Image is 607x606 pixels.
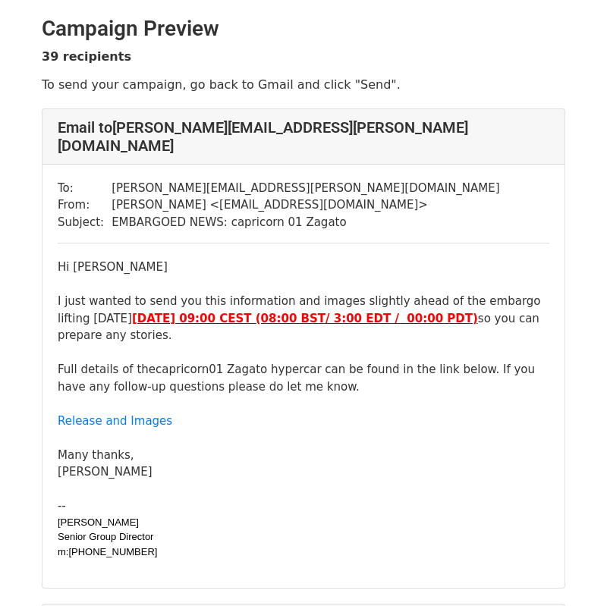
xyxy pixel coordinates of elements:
[58,259,549,276] div: Hi [PERSON_NAME]
[58,414,172,428] a: Release and Images
[58,118,549,155] h4: Email to [PERSON_NAME][EMAIL_ADDRESS][PERSON_NAME][DOMAIN_NAME]
[156,363,209,376] span: capricorn
[58,499,66,513] span: --
[112,196,499,214] td: [PERSON_NAME] < [EMAIL_ADDRESS][DOMAIN_NAME] >
[58,447,549,464] div: Many thanks,
[58,214,112,231] td: Subject:
[58,196,112,214] td: From:
[58,361,549,395] div: Full details of the 01 Zagato hypercar can be found in the link below. If you have any follow-up ...
[58,515,247,560] td: [PERSON_NAME] Senior Group Director m:[PHONE_NUMBER]
[42,49,131,64] strong: 39 recipients
[132,312,478,325] font: [DATE] 09:00 CEST (08:00 BST/ 3:00 EDT / 00:00 PDT)
[58,463,549,481] div: [PERSON_NAME]
[112,180,499,197] td: [PERSON_NAME][EMAIL_ADDRESS][PERSON_NAME][DOMAIN_NAME]
[58,180,112,197] td: To:
[112,214,499,231] td: EMBARGOED NEWS: capricorn 01 Zagato
[58,293,549,344] div: I just wanted to send you this information and images slightly ahead of the embargo lifting [DATE...
[42,77,565,93] p: To send your campaign, go back to Gmail and click "Send".
[42,16,565,42] h2: Campaign Preview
